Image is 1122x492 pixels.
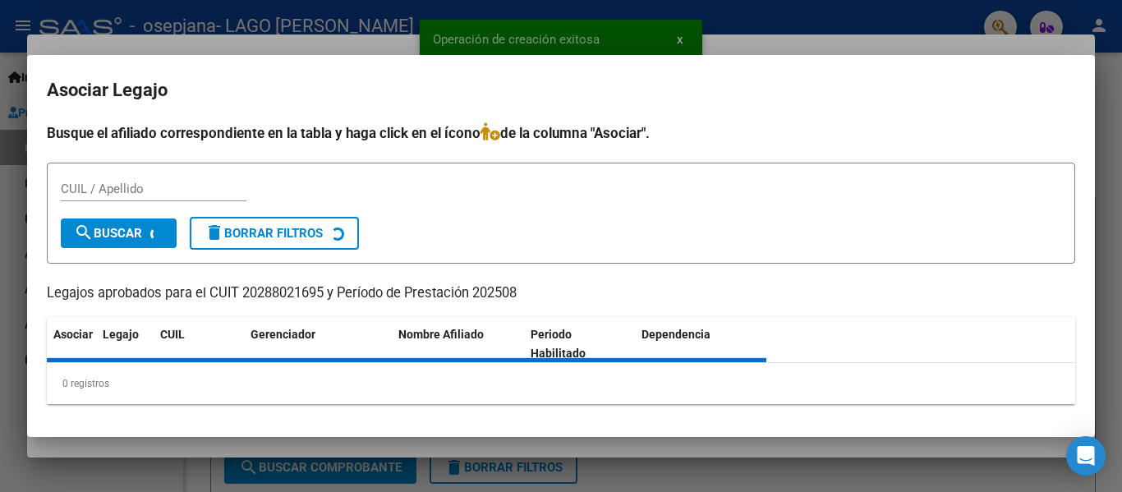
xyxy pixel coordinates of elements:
span: Asociar [53,328,93,341]
datatable-header-cell: Gerenciador [244,317,392,371]
div: Open Intercom Messenger [1066,436,1106,476]
span: Nombre Afiliado [398,328,484,341]
h4: Busque el afiliado correspondiente en la tabla y haga click en el ícono de la columna "Asociar". [47,122,1075,144]
datatable-header-cell: Dependencia [635,317,767,371]
span: Legajo [103,328,139,341]
span: Borrar Filtros [205,226,323,241]
datatable-header-cell: Asociar [47,317,96,371]
span: CUIL [160,328,185,341]
mat-icon: search [74,223,94,242]
span: Dependencia [641,328,710,341]
span: Gerenciador [251,328,315,341]
div: 0 registros [47,363,1075,404]
span: Periodo Habilitado [531,328,586,360]
datatable-header-cell: Legajo [96,317,154,371]
h2: Asociar Legajo [47,75,1075,106]
p: Legajos aprobados para el CUIT 20288021695 y Período de Prestación 202508 [47,283,1075,304]
datatable-header-cell: CUIL [154,317,244,371]
datatable-header-cell: Nombre Afiliado [392,317,524,371]
span: Buscar [74,226,142,241]
button: Borrar Filtros [190,217,359,250]
button: Buscar [61,218,177,248]
datatable-header-cell: Periodo Habilitado [524,317,635,371]
mat-icon: delete [205,223,224,242]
